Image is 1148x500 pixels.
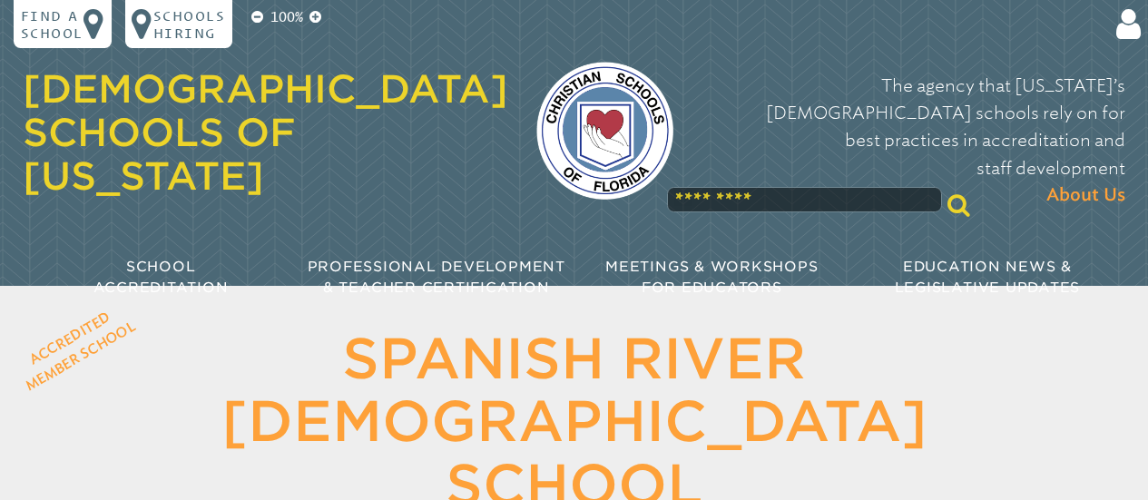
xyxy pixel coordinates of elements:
p: Schools Hiring [153,7,226,42]
p: The agency that [US_STATE]’s [DEMOGRAPHIC_DATA] schools rely on for best practices in accreditati... [702,73,1125,211]
span: School Accreditation [93,258,229,296]
span: Meetings & Workshops for Educators [605,258,818,296]
p: 100% [267,7,307,28]
a: [DEMOGRAPHIC_DATA] Schools of [US_STATE] [23,66,508,199]
span: About Us [1046,182,1125,210]
span: Professional Development & Teacher Certification [308,258,565,296]
span: Education News & Legislative Updates [895,258,1080,296]
p: Find a school [21,7,83,42]
img: csf-logo-web-colors.png [536,62,674,200]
